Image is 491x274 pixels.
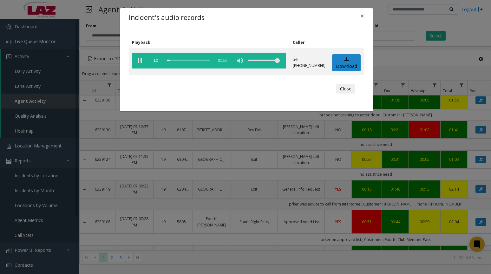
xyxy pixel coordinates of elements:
[148,53,164,68] span: playback speed button
[167,53,210,68] div: scrub bar
[129,36,290,49] th: Playback
[336,84,355,94] button: Close
[129,13,205,23] h4: Incident's audio records
[248,53,280,68] div: volume level
[360,11,364,20] span: ×
[290,36,329,49] th: Caller
[293,57,325,68] p: tel:[PHONE_NUMBER]
[332,54,361,72] a: Download
[356,8,369,24] button: Close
